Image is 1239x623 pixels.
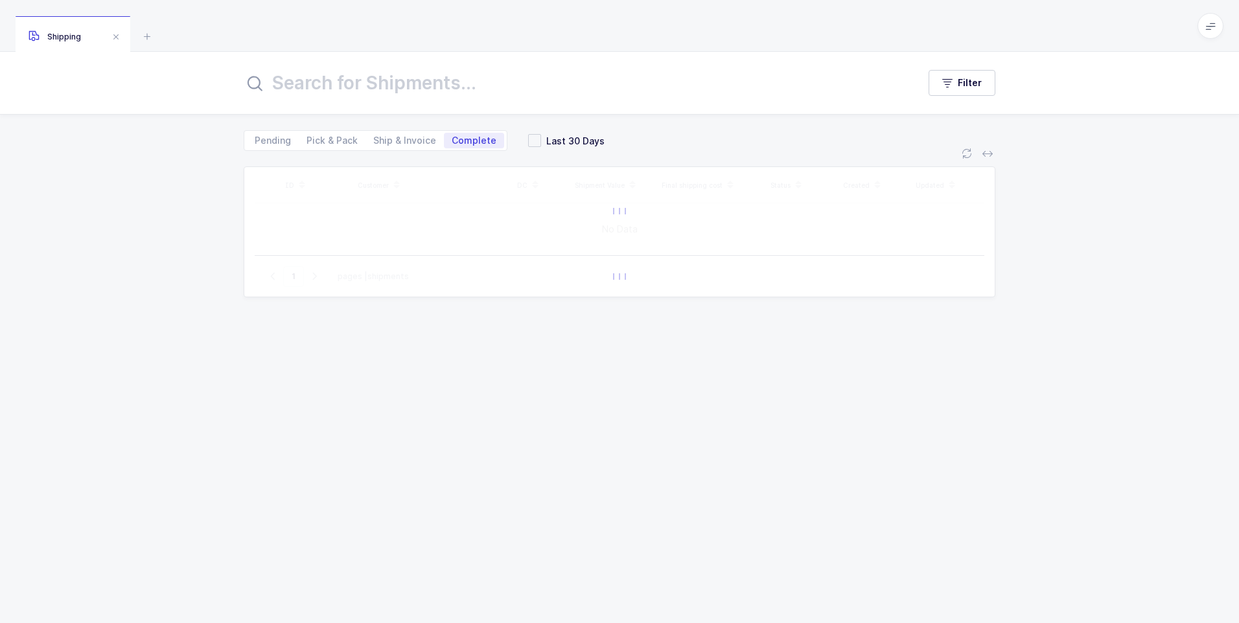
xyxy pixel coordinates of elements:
span: Last 30 Days [541,135,605,147]
span: Pending [255,136,291,145]
span: Filter [958,76,982,89]
input: Search for Shipments... [244,67,903,98]
span: Shipping [29,32,81,41]
span: Complete [452,136,496,145]
span: Ship & Invoice [373,136,436,145]
span: Pick & Pack [307,136,358,145]
button: Filter [929,70,995,96]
